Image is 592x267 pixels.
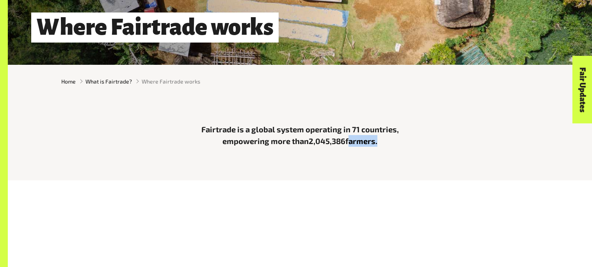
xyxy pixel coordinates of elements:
p: Fairtrade is a global system operating in 71 countries, empowering more than farmers. [183,123,417,147]
h1: Where Fairtrade works [31,12,279,43]
span: 2,045,386 [309,136,345,146]
a: Home [61,77,76,85]
a: What is Fairtrade? [85,77,132,85]
span: Where Fairtrade works [142,77,200,85]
